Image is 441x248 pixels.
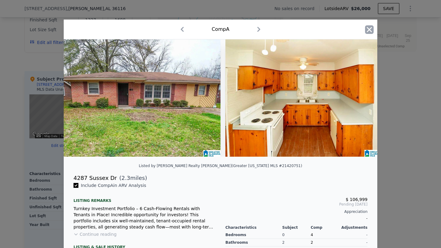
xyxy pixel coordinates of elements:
span: $ 106,999 [346,197,367,202]
div: Adjustments [339,225,367,230]
div: - [339,239,367,246]
div: 2 [282,239,311,246]
div: Listing remarks [73,193,216,203]
div: - [225,214,367,223]
div: 2 [311,239,339,246]
div: Bedrooms [225,231,282,239]
span: Pending [DATE] [225,202,367,207]
div: Comp [311,225,339,230]
div: Subject [282,225,311,230]
div: 0 [282,231,311,239]
span: 2.3 [122,175,130,181]
div: Comp A [212,26,229,33]
div: 4287 Sussex Dr [73,174,117,182]
span: Include Comp A in ARV Analysis [78,183,149,188]
div: Bathrooms [225,239,282,246]
img: Property Img [64,39,221,157]
div: Appreciation [225,209,367,214]
span: 4 [311,233,313,237]
div: Listed by [PERSON_NAME] Realty [PERSON_NAME] (Greater [US_STATE] MLS #21420751) [139,164,302,168]
img: Property Img [225,39,382,157]
div: Turnkey Investment Portfolio – 6 Cash-Flowing Rentals with Tenants in Place! Incredible opportuni... [73,206,216,230]
div: Characteristics [225,225,282,230]
div: - [339,231,367,239]
span: ( miles) [117,174,147,182]
button: Continue reading [73,231,117,237]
